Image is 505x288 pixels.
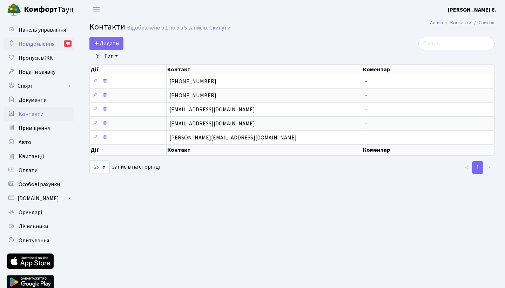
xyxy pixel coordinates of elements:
div: Відображено з 1 по 5 з 5 записів. [127,25,208,31]
span: - [365,120,367,127]
a: Скинути [209,25,230,31]
a: Квитанції [4,149,74,163]
a: Авто [4,135,74,149]
span: Контакти [89,21,125,33]
a: Контакти [450,19,471,26]
span: [EMAIL_ADDRESS][DOMAIN_NAME] [169,120,255,127]
a: Опитування [4,234,74,248]
a: Лічильники [4,220,74,234]
span: Опитування [19,237,49,244]
span: - [365,92,367,99]
a: Контакти [4,107,74,121]
span: [EMAIL_ADDRESS][DOMAIN_NAME] [169,106,255,113]
span: Авто [19,138,31,146]
th: Контакт [167,65,363,74]
a: Особові рахунки [4,177,74,191]
a: Пропуск в ЖК [4,51,74,65]
label: записів на сторінці [89,161,160,174]
a: Подати заявку [4,65,74,79]
img: logo.png [7,3,21,17]
th: Контакт [167,145,363,155]
a: Admin [430,19,443,26]
a: Повідомлення40 [4,37,74,51]
th: Дії [90,65,167,74]
a: Приміщення [4,121,74,135]
a: Спорт [4,79,74,93]
span: Орендарі [19,209,42,216]
b: Комфорт [24,4,58,15]
a: Панель управління [4,23,74,37]
button: Переключити навігацію [88,4,105,15]
span: Лічильники [19,223,48,230]
li: Список [471,19,494,27]
span: - [365,134,367,142]
span: - [365,106,367,113]
a: [PERSON_NAME] Є. [448,6,497,14]
span: Таун [24,4,74,16]
input: Пошук... [418,37,494,50]
span: Контакти [19,110,43,118]
span: Пропуск в ЖК [19,54,53,62]
span: Панель управління [19,26,66,34]
span: Додати [94,40,119,47]
a: Додати [89,37,123,50]
th: Коментар [362,65,494,74]
span: Квитанції [19,152,44,160]
span: [PHONE_NUMBER] [169,78,216,85]
span: - [365,78,367,85]
a: 1 [472,161,483,174]
span: Документи [19,96,47,104]
a: Документи [4,93,74,107]
nav: breadcrumb [419,15,505,30]
span: Особові рахунки [19,181,60,188]
th: Дії [90,145,167,155]
th: Коментар [362,145,494,155]
span: [PHONE_NUMBER] [169,92,216,99]
a: Оплати [4,163,74,177]
span: [PERSON_NAME][EMAIL_ADDRESS][DOMAIN_NAME] [169,134,297,142]
div: 40 [64,40,72,47]
span: Повідомлення [19,40,54,48]
span: Приміщення [19,124,50,132]
a: Тип [101,50,121,62]
select: записів на сторінці [89,161,110,174]
span: Оплати [19,166,38,174]
a: [DOMAIN_NAME] [4,191,74,205]
a: Орендарі [4,205,74,220]
span: Подати заявку [19,68,55,76]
